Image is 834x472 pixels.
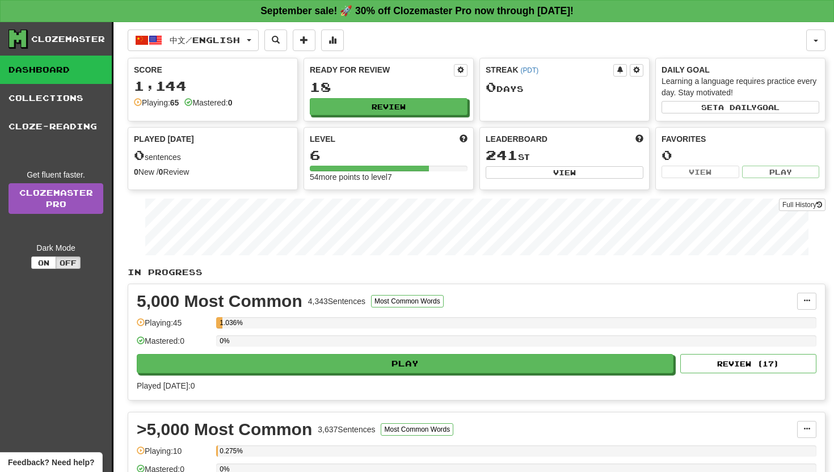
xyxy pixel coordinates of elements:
[486,64,613,75] div: Streak
[137,354,673,373] button: Play
[170,98,179,107] strong: 65
[134,64,292,75] div: Score
[137,317,210,336] div: Playing: 45
[321,29,344,51] button: More stats
[9,169,103,180] div: Get fluent faster.
[486,148,643,163] div: st
[310,133,335,145] span: Level
[310,148,467,162] div: 6
[137,421,312,438] div: >5,000 Most Common
[31,256,56,269] button: On
[128,29,259,51] button: 中文/English
[310,171,467,183] div: 54 more points to level 7
[635,133,643,145] span: This week in points, UTC
[680,354,816,373] button: Review (17)
[9,183,103,214] a: ClozemasterPro
[310,80,467,94] div: 18
[486,80,643,95] div: Day s
[662,101,819,113] button: Seta dailygoal
[260,5,574,16] strong: September sale! 🚀 30% off Clozemaster Pro now through [DATE]!
[134,147,145,163] span: 0
[662,148,819,162] div: 0
[137,445,210,464] div: Playing: 10
[8,457,94,468] span: Open feedback widget
[56,256,81,269] button: Off
[220,317,222,328] div: 1.036%
[228,98,233,107] strong: 0
[310,98,467,115] button: Review
[137,335,210,354] div: Mastered: 0
[460,133,467,145] span: Score more points to level up
[742,166,820,178] button: Play
[381,423,453,436] button: Most Common Words
[662,75,819,98] div: Learning a language requires practice every day. Stay motivated!
[134,148,292,163] div: sentences
[31,33,105,45] div: Clozemaster
[662,133,819,145] div: Favorites
[486,166,643,179] button: View
[134,166,292,178] div: New / Review
[137,381,195,390] span: Played [DATE]: 0
[486,79,496,95] span: 0
[486,147,518,163] span: 241
[9,242,103,254] div: Dark Mode
[293,29,315,51] button: Add sentence to collection
[662,64,819,75] div: Daily Goal
[779,199,825,211] button: Full History
[170,35,240,45] span: 中文 / English
[371,295,444,307] button: Most Common Words
[137,293,302,310] div: 5,000 Most Common
[310,64,454,75] div: Ready for Review
[662,166,739,178] button: View
[318,424,375,435] div: 3,637 Sentences
[486,133,547,145] span: Leaderboard
[718,103,757,111] span: a daily
[308,296,365,307] div: 4,343 Sentences
[520,66,538,74] a: (PDT)
[134,167,138,176] strong: 0
[134,79,292,93] div: 1,144
[134,97,179,108] div: Playing:
[264,29,287,51] button: Search sentences
[159,167,163,176] strong: 0
[128,267,825,278] p: In Progress
[184,97,232,108] div: Mastered:
[134,133,194,145] span: Played [DATE]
